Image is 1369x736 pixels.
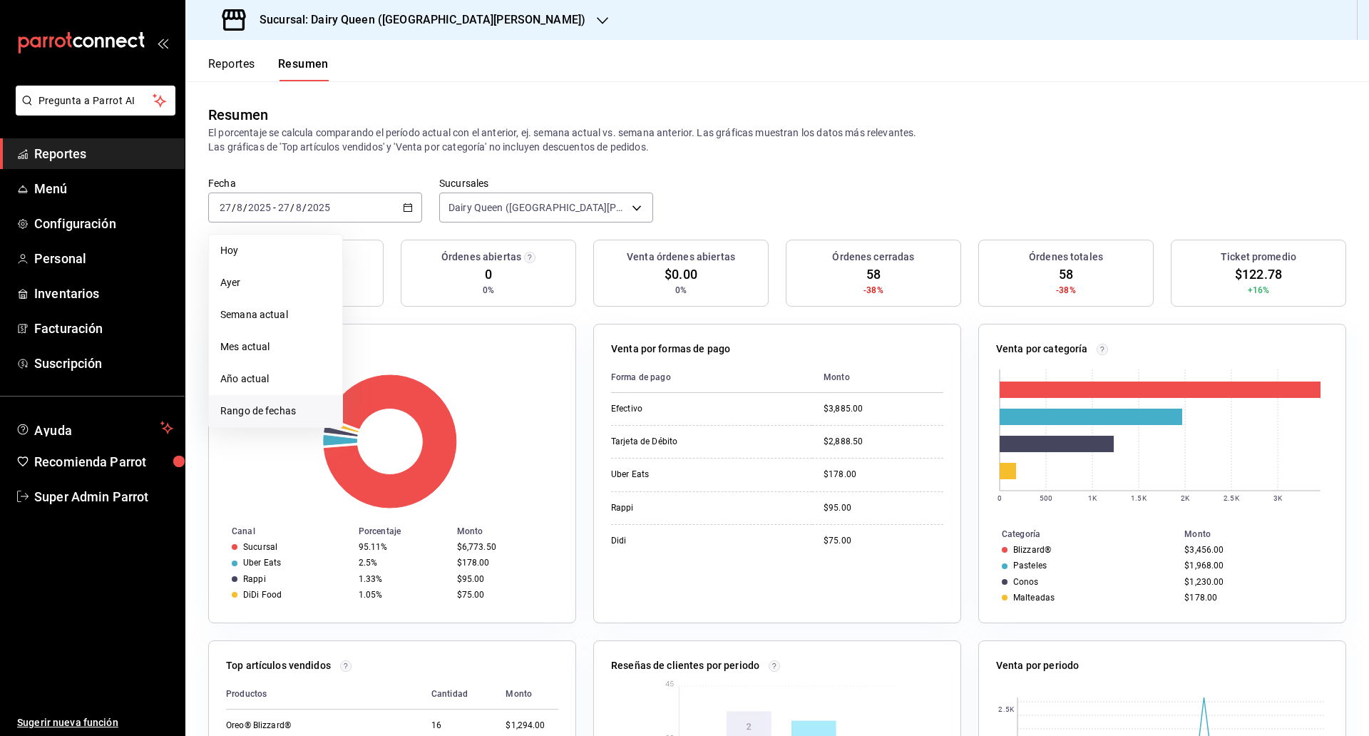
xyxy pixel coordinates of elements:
[441,250,521,265] h3: Órdenes abiertas
[996,658,1079,673] p: Venta por periodo
[359,574,446,584] div: 1.33%
[208,126,1346,154] p: El porcentaje se calcula comparando el período actual con el anterior, ej. semana actual vs. sema...
[611,469,754,481] div: Uber Eats
[824,436,943,448] div: $2,888.50
[220,339,331,354] span: Mes actual
[448,200,627,215] span: Dairy Queen ([GEOGRAPHIC_DATA][PERSON_NAME])
[273,202,276,213] span: -
[34,179,173,198] span: Menú
[863,284,883,297] span: -38%
[248,11,585,29] h3: Sucursal: Dairy Queen ([GEOGRAPHIC_DATA][PERSON_NAME])
[208,57,329,81] div: navigation tabs
[353,523,451,539] th: Porcentaje
[824,535,943,547] div: $75.00
[1059,265,1073,284] span: 58
[220,404,331,419] span: Rango de fechas
[832,250,914,265] h3: Órdenes cerradas
[34,419,155,436] span: Ayuda
[420,679,495,710] th: Cantidad
[243,558,281,568] div: Uber Eats
[10,103,175,118] a: Pregunta a Parrot AI
[1013,593,1055,603] div: Malteadas
[451,523,575,539] th: Monto
[39,93,153,108] span: Pregunta a Parrot AI
[243,590,282,600] div: DiDi Food
[1224,494,1239,502] text: 2.5K
[226,658,331,673] p: Top artículos vendidos
[979,526,1179,542] th: Categoría
[431,720,483,732] div: 16
[359,542,446,552] div: 95.11%
[1184,561,1323,571] div: $1,968.00
[232,202,236,213] span: /
[1235,265,1282,284] span: $122.78
[34,487,173,506] span: Super Admin Parrot
[611,362,812,393] th: Forma de pago
[226,720,369,732] div: Oreo® Blizzard®
[1181,494,1190,502] text: 2K
[611,502,754,514] div: Rappi
[34,354,173,373] span: Suscripción
[226,679,420,710] th: Productos
[278,57,329,81] button: Resumen
[1013,561,1047,571] div: Pasteles
[824,403,943,415] div: $3,885.00
[457,558,553,568] div: $178.00
[1040,494,1052,502] text: 500
[359,558,446,568] div: 2.5%
[1131,494,1147,502] text: 1.5K
[34,452,173,471] span: Recomienda Parrot
[485,265,492,284] span: 0
[1221,250,1296,265] h3: Ticket promedio
[34,144,173,163] span: Reportes
[16,86,175,116] button: Pregunta a Parrot AI
[208,178,422,188] label: Fecha
[457,574,553,584] div: $95.00
[866,265,881,284] span: 58
[243,574,266,584] div: Rappi
[457,542,553,552] div: $6,773.50
[1184,577,1323,587] div: $1,230.00
[220,275,331,290] span: Ayer
[219,202,232,213] input: --
[34,249,173,268] span: Personal
[611,658,759,673] p: Reseñas de clientes por periodo
[34,284,173,303] span: Inventarios
[675,284,687,297] span: 0%
[34,319,173,338] span: Facturación
[236,202,243,213] input: --
[277,202,290,213] input: --
[1029,250,1103,265] h3: Órdenes totales
[208,104,268,126] div: Resumen
[243,542,277,552] div: Sucursal
[998,705,1014,713] text: 2.5K
[665,265,697,284] span: $0.00
[824,469,943,481] div: $178.00
[611,342,730,357] p: Venta por formas de pago
[307,202,331,213] input: ----
[17,715,173,730] span: Sugerir nueva función
[295,202,302,213] input: --
[220,372,331,387] span: Año actual
[247,202,272,213] input: ----
[359,590,446,600] div: 1.05%
[824,502,943,514] div: $95.00
[998,494,1002,502] text: 0
[220,243,331,258] span: Hoy
[1273,494,1283,502] text: 3K
[1013,545,1051,555] div: Blizzard®
[157,37,168,48] button: open_drawer_menu
[1088,494,1097,502] text: 1K
[1184,545,1323,555] div: $3,456.00
[627,250,735,265] h3: Venta órdenes abiertas
[457,590,553,600] div: $75.00
[1248,284,1270,297] span: +16%
[483,284,494,297] span: 0%
[290,202,294,213] span: /
[209,523,353,539] th: Canal
[243,202,247,213] span: /
[1056,284,1076,297] span: -38%
[812,362,943,393] th: Monto
[611,535,754,547] div: Didi
[220,307,331,322] span: Semana actual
